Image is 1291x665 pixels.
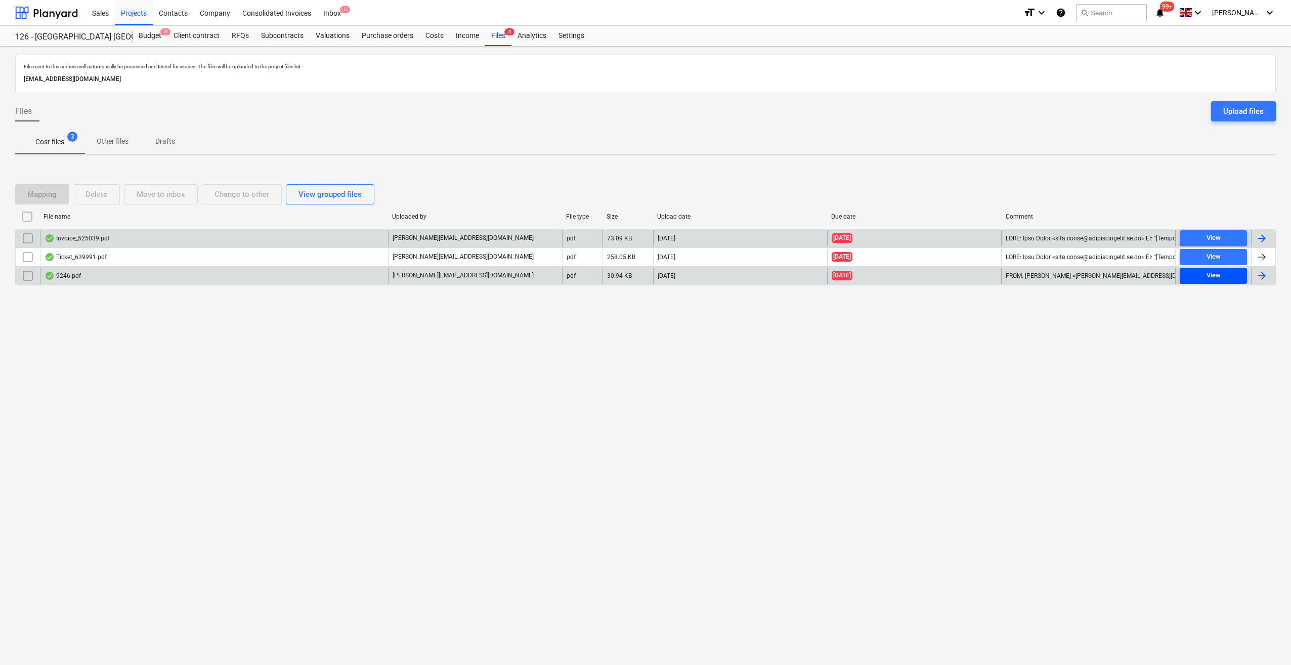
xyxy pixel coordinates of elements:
div: [DATE] [658,235,675,242]
span: 5 [340,6,350,13]
button: View [1180,249,1247,265]
a: Analytics [511,26,552,46]
div: View [1207,270,1221,281]
div: Budget [133,26,167,46]
span: [DATE] [832,271,852,280]
div: OCR finished [45,272,55,280]
div: Due date [831,213,997,220]
a: Files3 [485,26,511,46]
div: Comment [1006,213,1172,220]
i: keyboard_arrow_down [1192,7,1204,19]
div: OCR finished [45,234,55,242]
a: Costs [419,26,450,46]
button: Upload files [1211,101,1276,121]
button: Search [1076,4,1147,21]
a: Budget8 [133,26,167,46]
p: [PERSON_NAME][EMAIL_ADDRESS][DOMAIN_NAME] [393,234,534,242]
p: Files sent to this address will automatically be processed and tested for viruses. The files will... [24,63,1267,70]
i: Knowledge base [1056,7,1066,19]
div: Files [485,26,511,46]
span: 99+ [1160,2,1175,12]
div: pdf [567,254,576,261]
span: 8 [160,28,170,35]
div: View [1207,232,1221,244]
button: View [1180,230,1247,246]
div: Upload date [657,213,823,220]
div: [DATE] [658,272,675,279]
div: Invoice_525039.pdf [45,234,110,242]
p: Other files [97,136,128,147]
a: Client contract [167,26,226,46]
a: Valuations [310,26,356,46]
div: OCR finished [45,253,55,261]
p: [PERSON_NAME][EMAIL_ADDRESS][DOMAIN_NAME] [393,253,534,261]
span: 3 [504,28,514,35]
div: Size [607,213,649,220]
button: View grouped files [286,184,374,204]
iframe: Chat Widget [1240,616,1291,665]
span: [DATE] [832,252,852,262]
span: [DATE] [832,233,852,243]
div: File type [566,213,598,220]
a: Purchase orders [356,26,419,46]
div: [DATE] [658,254,675,261]
div: Ticket_639991.pdf [45,253,107,261]
a: RFQs [226,26,255,46]
button: View [1180,268,1247,284]
div: 258.05 KB [607,254,635,261]
div: 73.09 KB [607,235,632,242]
div: Upload files [1223,105,1264,118]
span: [PERSON_NAME] [1212,9,1263,17]
i: notifications [1155,7,1165,19]
div: pdf [567,272,576,279]
a: Settings [552,26,590,46]
span: search [1081,9,1089,17]
div: 9246.pdf [45,272,81,280]
span: 3 [67,132,77,142]
a: Income [450,26,485,46]
div: Uploaded by [392,213,558,220]
i: keyboard_arrow_down [1036,7,1048,19]
div: 126 - [GEOGRAPHIC_DATA] [GEOGRAPHIC_DATA] [15,32,120,43]
a: Subcontracts [255,26,310,46]
i: keyboard_arrow_down [1264,7,1276,19]
p: Drafts [153,136,177,147]
p: Cost files [35,137,64,147]
p: [PERSON_NAME][EMAIL_ADDRESS][DOMAIN_NAME] [393,271,534,280]
div: View grouped files [298,188,362,201]
div: View [1207,251,1221,263]
span: Files [15,105,32,117]
p: [EMAIL_ADDRESS][DOMAIN_NAME] [24,74,1267,85]
div: 30.94 KB [607,272,632,279]
div: File name [44,213,384,220]
div: pdf [567,235,576,242]
i: format_size [1023,7,1036,19]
